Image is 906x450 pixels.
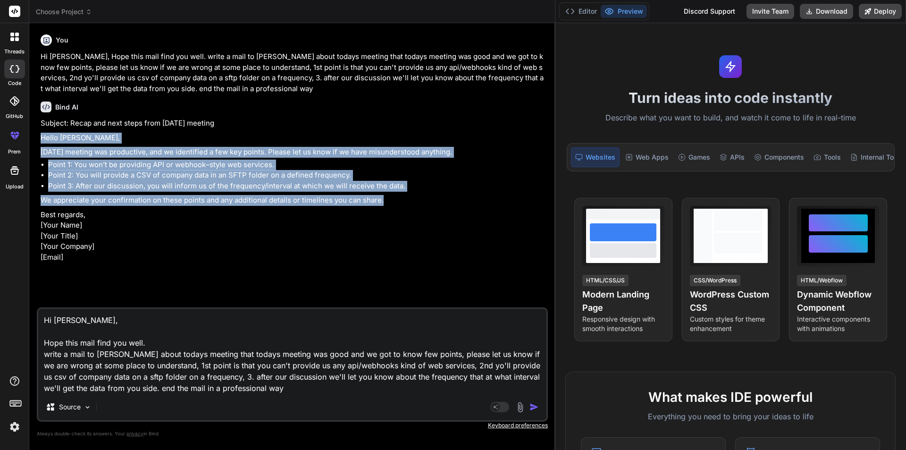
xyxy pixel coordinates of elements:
[797,288,879,314] h4: Dynamic Webflow Component
[7,419,23,435] img: settings
[38,309,546,394] textarea: Hi [PERSON_NAME], Hope this mail find you well. write a mail to [PERSON_NAME] about todays meetin...
[690,275,740,286] div: CSS/WordPress
[582,314,664,333] p: Responsive design with smooth interactions
[800,4,853,19] button: Download
[601,5,647,18] button: Preview
[37,422,548,429] p: Keyboard preferences
[562,5,601,18] button: Editor
[36,7,92,17] span: Choose Project
[41,51,546,94] p: Hi [PERSON_NAME], Hope this mail find you well. write a mail to [PERSON_NAME] about todays meetin...
[41,133,546,144] p: Hello [PERSON_NAME],
[41,147,546,158] p: [DATE] meeting was productive, and we identified a few key points. Please let us know if we have ...
[126,431,143,436] span: privacy
[59,402,81,412] p: Source
[48,181,546,192] li: Point 3: After our discussion, you will inform us of the frequency/interval at which we will rece...
[581,411,880,422] p: Everything you need to bring your ideas to life
[8,79,21,87] label: code
[56,35,68,45] h6: You
[571,147,620,167] div: Websites
[529,402,539,412] img: icon
[84,403,92,411] img: Pick Models
[6,112,23,120] label: GitHub
[690,314,772,333] p: Custom styles for theme enhancement
[859,4,902,19] button: Deploy
[674,147,714,167] div: Games
[48,160,546,170] li: Point 1: You won’t be providing API or webhook–style web services.
[797,275,847,286] div: HTML/Webflow
[37,429,548,438] p: Always double-check its answers. Your in Bind
[750,147,808,167] div: Components
[561,89,900,106] h1: Turn ideas into code instantly
[747,4,794,19] button: Invite Team
[55,102,78,112] h6: Bind AI
[690,288,772,314] h4: WordPress Custom CSS
[6,183,24,191] label: Upload
[582,288,664,314] h4: Modern Landing Page
[716,147,748,167] div: APIs
[515,402,526,413] img: attachment
[678,4,741,19] div: Discord Support
[4,48,25,56] label: threads
[41,210,546,263] p: Best regards, [Your Name] [Your Title] [Your Company] [Email]
[581,387,880,407] h2: What makes IDE powerful
[48,170,546,181] li: Point 2: You will provide a CSV of company data in an SFTP folder on a defined frequency.
[8,148,21,156] label: prem
[810,147,845,167] div: Tools
[582,275,629,286] div: HTML/CSS/JS
[561,112,900,124] p: Describe what you want to build, and watch it come to life in real-time
[41,118,546,129] p: Subject: Recap and next steps from [DATE] meeting
[621,147,672,167] div: Web Apps
[797,314,879,333] p: Interactive components with animations
[41,195,546,206] p: We appreciate your confirmation on these points and any additional details or timelines you can s...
